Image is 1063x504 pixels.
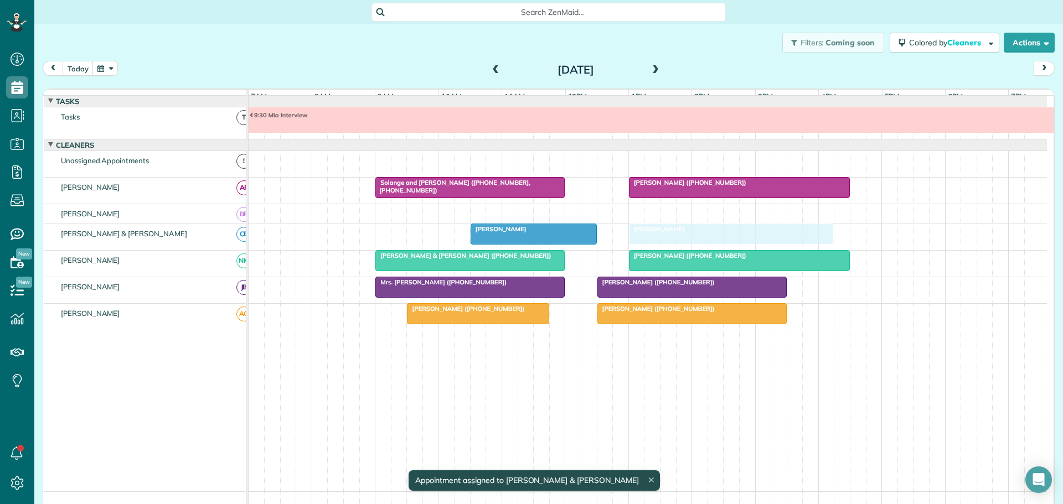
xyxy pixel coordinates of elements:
[408,470,659,491] div: Appointment assigned to [PERSON_NAME] & [PERSON_NAME]
[59,282,122,291] span: [PERSON_NAME]
[801,38,824,48] span: Filters:
[825,38,875,48] span: Coming soon
[249,92,269,101] span: 7am
[890,33,999,53] button: Colored byCleaners
[507,64,645,76] h2: [DATE]
[375,92,396,101] span: 9am
[312,92,333,101] span: 8am
[59,156,151,165] span: Unassigned Appointments
[375,278,507,286] span: Mrs. [PERSON_NAME] ([PHONE_NUMBER])
[566,92,590,101] span: 12pm
[502,92,527,101] span: 11am
[692,92,711,101] span: 2pm
[43,61,64,76] button: prev
[59,229,189,238] span: [PERSON_NAME] & [PERSON_NAME]
[406,305,525,313] span: [PERSON_NAME] ([PHONE_NUMBER])
[628,179,747,186] span: [PERSON_NAME] ([PHONE_NUMBER])
[470,225,527,233] span: [PERSON_NAME]
[236,253,251,268] span: NM
[597,305,715,313] span: [PERSON_NAME] ([PHONE_NUMBER])
[249,111,308,119] span: 9:30 Mia Interview
[63,61,94,76] button: today
[236,207,251,222] span: BR
[628,252,747,259] span: [PERSON_NAME] ([PHONE_NUMBER])
[628,225,685,233] span: [PERSON_NAME]
[236,154,251,169] span: !
[629,92,648,101] span: 1pm
[1009,92,1028,101] span: 7pm
[236,180,251,195] span: AF
[946,92,965,101] span: 6pm
[375,179,530,194] span: Solange and [PERSON_NAME] ([PHONE_NUMBER], [PHONE_NUMBER])
[54,141,96,149] span: Cleaners
[236,227,251,242] span: CB
[597,278,715,286] span: [PERSON_NAME] ([PHONE_NUMBER])
[1034,61,1055,76] button: next
[54,97,81,106] span: Tasks
[59,309,122,318] span: [PERSON_NAME]
[59,112,82,121] span: Tasks
[59,256,122,264] span: [PERSON_NAME]
[1004,33,1055,53] button: Actions
[883,92,902,101] span: 5pm
[16,277,32,288] span: New
[375,252,551,259] span: [PERSON_NAME] & [PERSON_NAME] ([PHONE_NUMBER])
[59,209,122,218] span: [PERSON_NAME]
[756,92,775,101] span: 3pm
[236,280,251,295] span: JB
[1025,466,1052,493] div: Open Intercom Messenger
[947,38,983,48] span: Cleaners
[236,306,251,321] span: AG
[819,92,838,101] span: 4pm
[439,92,464,101] span: 10am
[59,183,122,191] span: [PERSON_NAME]
[16,248,32,259] span: New
[236,110,251,125] span: T
[909,38,985,48] span: Colored by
